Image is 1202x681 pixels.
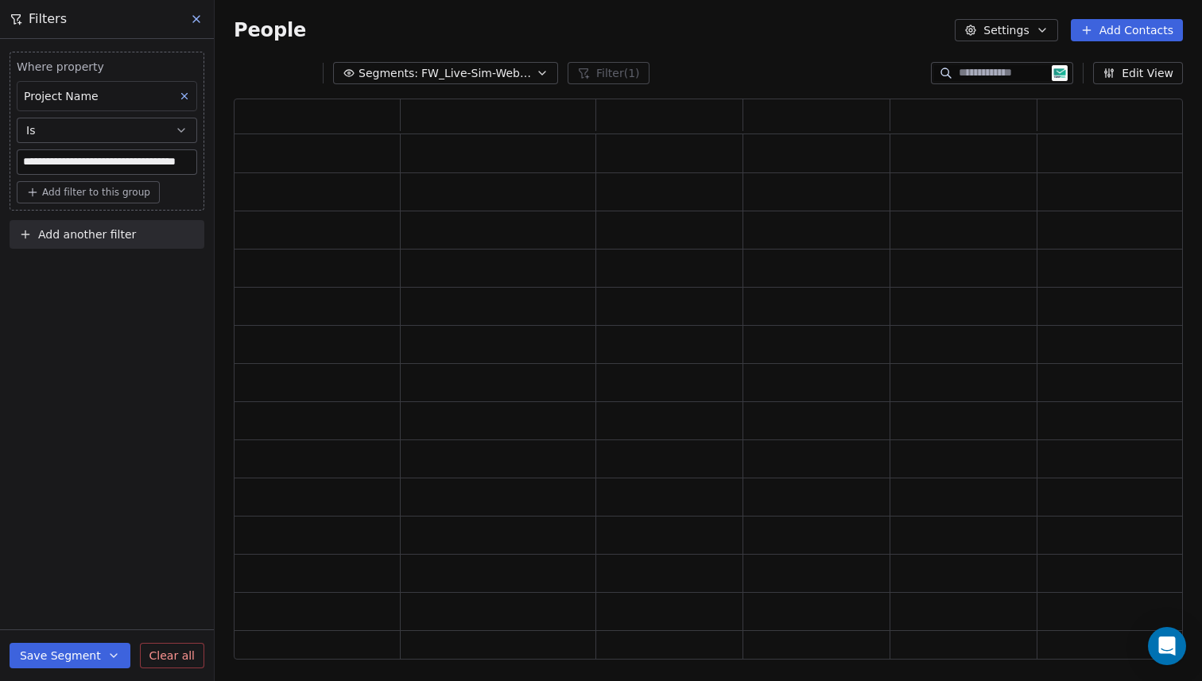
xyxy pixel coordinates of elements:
[1071,19,1183,41] button: Add Contacts
[234,18,306,42] span: People
[421,65,533,82] span: FW_Live-Sim-Webinar(NA)26thAugust'2025
[359,65,418,82] span: Segments:
[1093,62,1183,84] button: Edit View
[235,134,1185,660] div: grid
[1148,627,1186,665] div: Open Intercom Messenger
[955,19,1057,41] button: Settings
[568,62,649,84] button: Filter(1)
